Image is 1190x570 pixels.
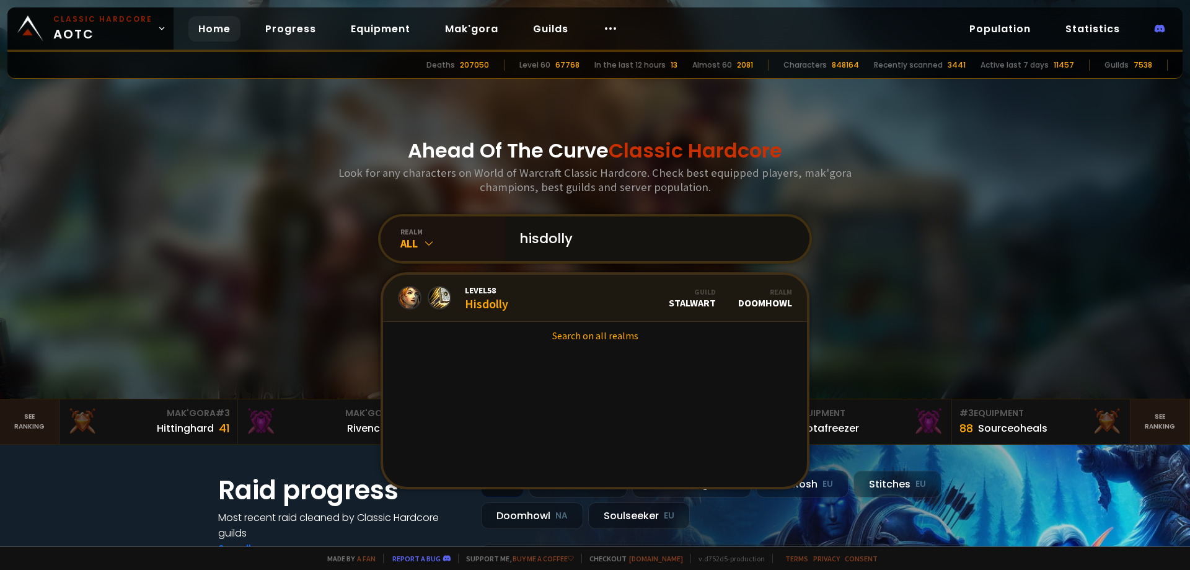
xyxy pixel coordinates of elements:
[915,478,926,491] small: EU
[671,60,677,71] div: 13
[822,478,833,491] small: EU
[1104,60,1129,71] div: Guilds
[783,60,827,71] div: Characters
[255,16,326,42] a: Progress
[7,7,174,50] a: Classic HardcoreAOTC
[157,421,214,436] div: Hittinghard
[756,471,848,497] div: Nek'Rosh
[53,14,152,25] small: Classic Hardcore
[400,236,505,251] div: All
[458,554,574,563] span: Support me,
[773,399,952,444] a: #2Equipment88Notafreezer
[874,60,943,71] div: Recently scanned
[465,285,508,296] span: Level 58
[481,502,583,529] div: Doomhowl
[738,287,792,309] div: Doomhowl
[400,227,505,236] div: realm
[1056,16,1130,42] a: Statistics
[408,136,782,166] h1: Ahead Of The Curve
[690,554,765,563] span: v. d752d5 - production
[53,14,152,43] span: AOTC
[245,407,408,420] div: Mak'Gora
[341,16,420,42] a: Equipment
[952,399,1130,444] a: #3Equipment88Sourceoheals
[357,554,376,563] a: a fan
[67,407,230,420] div: Mak'Gora
[800,421,859,436] div: Notafreezer
[1054,60,1074,71] div: 11457
[59,399,238,444] a: Mak'Gora#3Hittinghard41
[588,502,690,529] div: Soulseeker
[555,510,568,522] small: NA
[435,16,508,42] a: Mak'gora
[669,287,716,296] div: Guild
[188,16,240,42] a: Home
[594,60,666,71] div: In the last 12 hours
[692,60,732,71] div: Almost 60
[959,16,1041,42] a: Population
[216,407,230,419] span: # 3
[813,554,840,563] a: Privacy
[781,407,944,420] div: Equipment
[519,60,550,71] div: Level 60
[609,136,782,164] span: Classic Hardcore
[320,554,376,563] span: Made by
[981,60,1049,71] div: Active last 7 days
[785,554,808,563] a: Terms
[555,60,580,71] div: 67768
[845,554,878,563] a: Consent
[426,60,455,71] div: Deaths
[523,16,578,42] a: Guilds
[465,285,508,311] div: Hisdolly
[238,399,416,444] a: Mak'Gora#2Rivench100
[383,275,807,322] a: Level58HisdollyGuildStalwartRealmDoomhowl
[959,407,974,419] span: # 3
[219,420,230,437] div: 41
[669,287,716,309] div: Stalwart
[218,541,299,556] a: See all progress
[383,322,807,349] a: Search on all realms
[832,60,859,71] div: 848164
[959,407,1122,420] div: Equipment
[218,510,466,541] h4: Most recent raid cleaned by Classic Hardcore guilds
[664,510,674,522] small: EU
[853,471,941,497] div: Stitches
[948,60,966,71] div: 3441
[738,287,792,296] div: Realm
[218,471,466,510] h1: Raid progress
[513,554,574,563] a: Buy me a coffee
[460,60,489,71] div: 207050
[978,421,1047,436] div: Sourceoheals
[629,554,683,563] a: [DOMAIN_NAME]
[581,554,683,563] span: Checkout
[347,421,386,436] div: Rivench
[392,554,441,563] a: Report a bug
[512,216,795,261] input: Search a character...
[737,60,753,71] div: 2081
[1134,60,1152,71] div: 7538
[959,420,973,437] div: 88
[333,166,857,194] h3: Look for any characters on World of Warcraft Classic Hardcore. Check best equipped players, mak'g...
[1130,399,1190,444] a: Seeranking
